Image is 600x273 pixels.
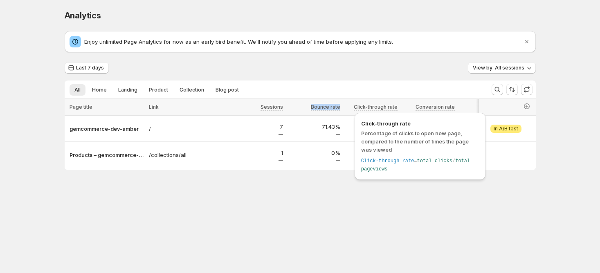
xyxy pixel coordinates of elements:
span: Product [149,87,168,93]
p: Enjoy unlimited Page Analytics for now as an early bird benefit. We'll notify you ahead of time b... [84,38,523,46]
span: Blog post [216,87,239,93]
span: / [452,158,455,164]
a: / [149,125,226,133]
span: All [74,87,81,93]
button: Last 7 days [65,62,109,74]
p: 0% [288,149,340,157]
p: 9.09% [345,123,398,131]
p: 1 [231,149,283,157]
span: Click-through rate [361,158,414,164]
button: Products – gemcommerce-dev-amber [70,151,144,159]
button: gemcommerce-dev-amber [70,125,144,133]
button: Search and filter results [492,84,503,95]
span: Home [92,87,107,93]
span: Bounce rate [311,104,340,110]
span: In A/B test [494,125,518,132]
button: View by: All sessions [468,62,536,74]
p: 0% [345,149,398,157]
span: Click-through rate [361,119,479,128]
span: Click-through rate [354,104,398,110]
p: 7 [231,123,283,131]
span: total pageviews [361,158,470,172]
span: = [414,158,417,164]
span: Sessions [261,104,283,110]
span: View by: All sessions [473,65,524,71]
span: Page title [70,104,92,110]
span: Landing [118,87,137,93]
span: Percentage of clicks to open new page, compared to the number of times the page was viewed [361,130,469,153]
button: Sort the results [506,84,518,95]
span: Collection [180,87,204,93]
span: Analytics [65,11,101,20]
p: 71.43% [288,123,340,131]
span: Link [149,104,159,110]
a: /collections/all [149,151,226,159]
span: Conversion rate [416,104,455,110]
span: Last 7 days [76,65,104,71]
button: Dismiss notification [521,36,533,47]
span: total clicks [417,158,452,164]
